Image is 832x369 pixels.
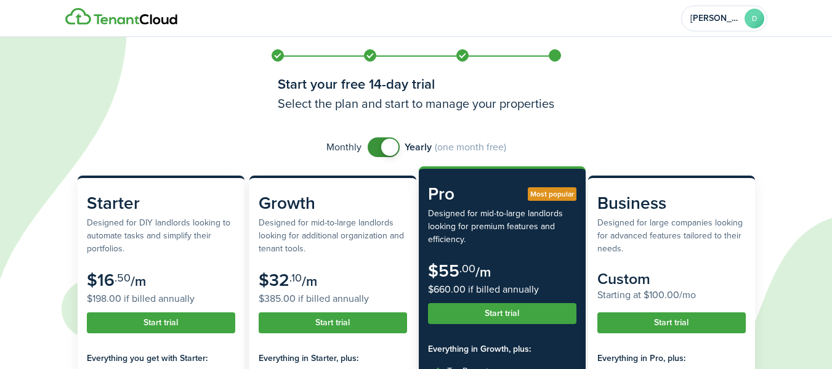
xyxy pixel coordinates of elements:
subscription-pricing-card-title: Growth [259,190,407,216]
avatar-text: D [745,9,764,28]
button: Open menu [681,6,767,31]
subscription-pricing-card-description: Designed for large companies looking for advanced features tailored to their needs. [597,216,746,255]
span: Most popular [530,189,574,200]
subscription-pricing-card-description: Designed for mid-to-large landlords looking for premium features and efficiency. [428,207,576,246]
subscription-pricing-card-price-amount: $16 [87,267,115,293]
subscription-pricing-card-price-amount: $55 [428,258,459,283]
subscription-pricing-card-title: Pro [428,181,576,207]
subscription-pricing-card-features-title: Everything in Starter, plus: [259,352,407,365]
subscription-pricing-card-features-title: Everything you get with Starter: [87,352,235,365]
subscription-pricing-card-price-annual: $385.00 if billed annually [259,291,407,306]
subscription-pricing-card-price-annual: $660.00 if billed annually [428,282,576,297]
subscription-pricing-card-title: Business [597,190,746,216]
subscription-pricing-card-price-cents: .50 [115,270,131,286]
span: Dianna [690,14,740,23]
subscription-pricing-card-price-period: /m [475,262,491,282]
subscription-pricing-card-price-amount: $32 [259,267,289,293]
subscription-pricing-card-price-cents: .10 [289,270,302,286]
subscription-pricing-card-description: Designed for mid-to-large landlords looking for additional organization and tenant tools. [259,216,407,255]
subscription-pricing-card-price-amount: Custom [597,267,650,290]
subscription-pricing-card-price-period: /m [302,271,317,291]
subscription-pricing-card-features-title: Everything in Growth, plus: [428,343,576,355]
button: Start trial [428,303,576,324]
subscription-pricing-card-price-annual: Starting at $100.00/mo [597,288,746,302]
h1: Start your free 14-day trial [278,74,555,94]
img: Logo [65,8,177,25]
subscription-pricing-card-description: Designed for DIY landlords looking to automate tasks and simplify their portfolios. [87,216,235,255]
subscription-pricing-card-price-cents: .00 [459,261,475,277]
button: Start trial [259,312,407,333]
subscription-pricing-card-price-annual: $198.00 if billed annually [87,291,235,306]
h3: Select the plan and start to manage your properties [278,94,555,113]
subscription-pricing-card-title: Starter [87,190,235,216]
button: Start trial [597,312,746,333]
button: Start trial [87,312,235,333]
subscription-pricing-card-features-title: Everything in Pro, plus: [597,352,746,365]
span: Monthly [326,140,361,155]
subscription-pricing-card-price-period: /m [131,271,146,291]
